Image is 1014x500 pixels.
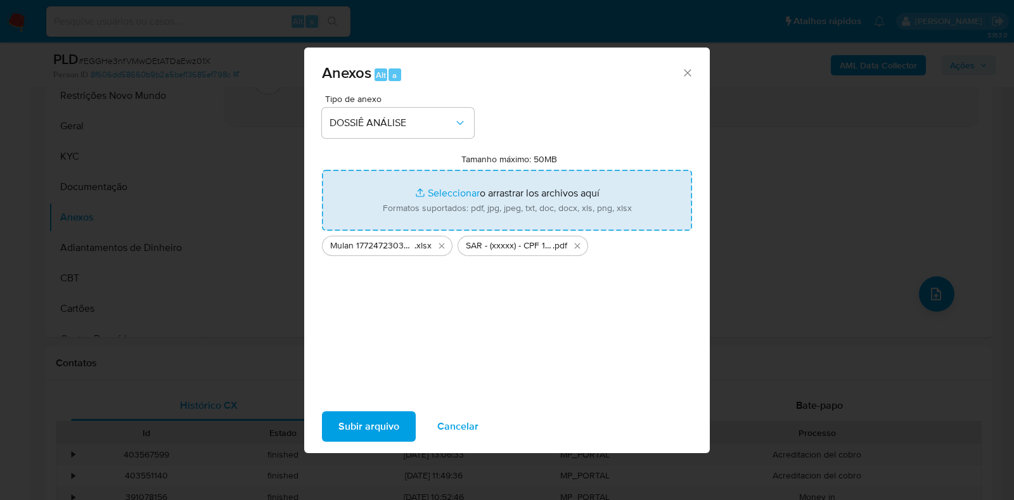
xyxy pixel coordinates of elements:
span: .pdf [553,240,567,252]
span: a [392,69,397,81]
ul: Archivos seleccionados [322,231,692,256]
span: Mulan 1772472303_2025_10_14_09_01_03 [330,240,414,252]
span: DOSSIÊ ANÁLISE [330,117,454,129]
button: Eliminar Mulan 1772472303_2025_10_14_09_01_03.xlsx [434,238,449,253]
span: Anexos [322,61,371,84]
span: Subir arquivo [338,413,399,440]
span: .xlsx [414,240,432,252]
span: Tipo de anexo [325,94,477,103]
button: DOSSIÊ ANÁLISE [322,108,474,138]
button: Cancelar [421,411,495,442]
span: SAR - (xxxxx) - CPF 11919942955 - [PERSON_NAME] [466,240,553,252]
button: Eliminar SAR - (xxxxx) - CPF 11919942955 - RUTH ELLEN DE OLIVEIRA BEIS.pdf [570,238,585,253]
span: Cancelar [437,413,478,440]
label: Tamanho máximo: 50MB [461,153,557,165]
span: Alt [376,69,386,81]
button: Subir arquivo [322,411,416,442]
button: Cerrar [681,67,693,78]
